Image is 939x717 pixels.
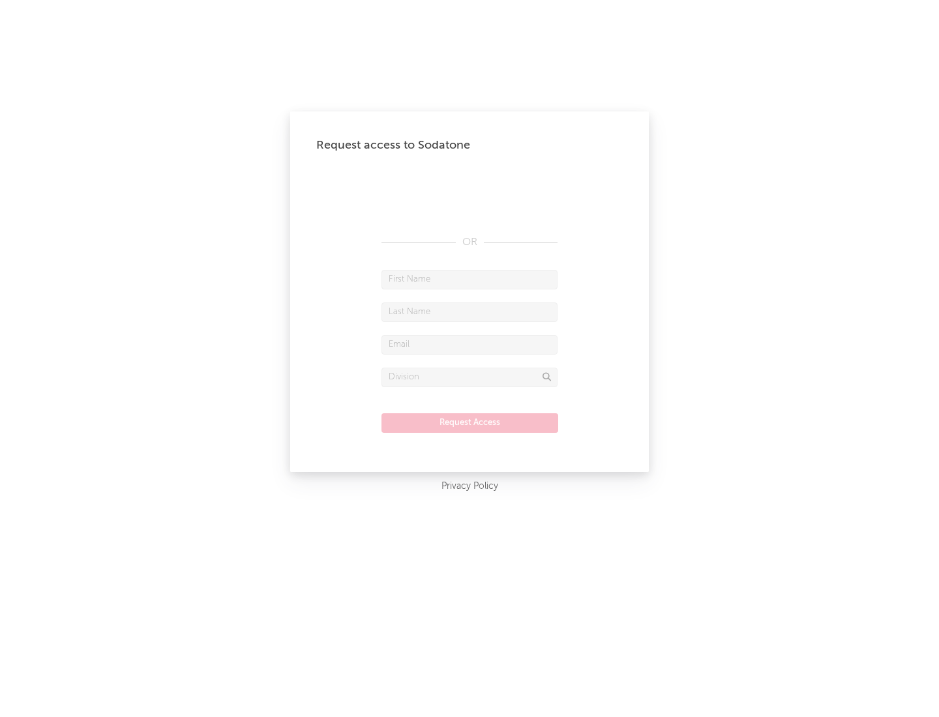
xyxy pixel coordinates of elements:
input: Division [381,368,558,387]
div: OR [381,235,558,250]
input: Email [381,335,558,355]
div: Request access to Sodatone [316,138,623,153]
input: First Name [381,270,558,289]
button: Request Access [381,413,558,433]
input: Last Name [381,302,558,322]
a: Privacy Policy [441,478,498,495]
